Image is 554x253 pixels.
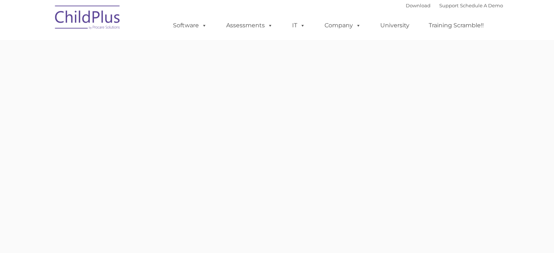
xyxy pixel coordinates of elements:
[373,18,417,33] a: University
[317,18,368,33] a: Company
[51,0,124,37] img: ChildPlus by Procare Solutions
[406,3,431,8] a: Download
[421,18,491,33] a: Training Scramble!!
[460,3,503,8] a: Schedule A Demo
[166,18,214,33] a: Software
[285,18,313,33] a: IT
[439,3,459,8] a: Support
[406,3,503,8] font: |
[219,18,280,33] a: Assessments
